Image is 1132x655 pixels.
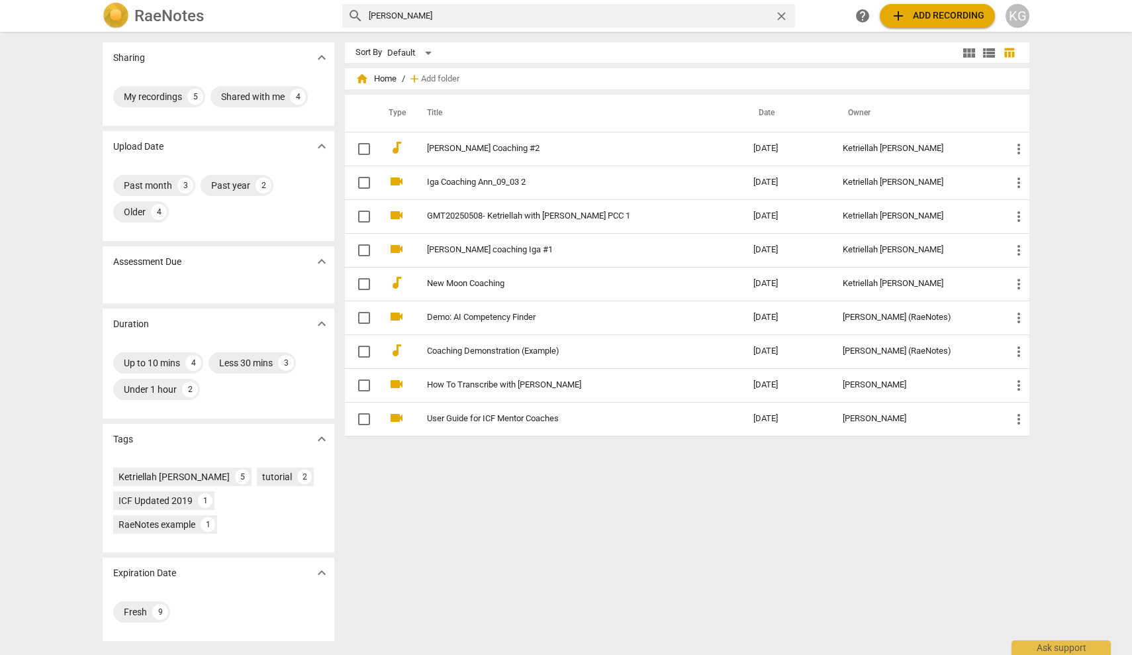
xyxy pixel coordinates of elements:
[408,72,421,85] span: add
[118,518,195,531] div: RaeNotes example
[312,136,332,156] button: Show more
[843,414,990,424] div: [PERSON_NAME]
[981,45,997,61] span: view_list
[312,252,332,272] button: Show more
[1011,378,1027,393] span: more_vert
[198,493,212,508] div: 1
[843,144,990,154] div: Ketriellah [PERSON_NAME]
[961,45,977,61] span: view_module
[312,563,332,583] button: Show more
[314,431,330,447] span: expand_more
[775,9,788,23] span: close
[152,604,168,620] div: 9
[312,48,332,68] button: Show more
[219,356,273,370] div: Less 30 mins
[113,432,133,446] p: Tags
[427,313,706,323] a: Demo: AI Competency Finder
[103,3,129,29] img: Logo
[182,381,198,397] div: 2
[1006,4,1029,28] button: KG
[290,89,306,105] div: 4
[427,144,706,154] a: [PERSON_NAME] Coaching #2
[421,74,459,84] span: Add folder
[999,43,1019,63] button: Table view
[118,470,230,483] div: Ketriellah [PERSON_NAME]
[1011,242,1027,258] span: more_vert
[389,376,404,392] span: videocam
[427,346,706,356] a: Coaching Demonstration (Example)
[151,204,167,220] div: 4
[1011,209,1027,225] span: more_vert
[855,8,871,24] span: help
[743,334,832,368] td: [DATE]
[389,174,404,189] span: videocam
[314,254,330,270] span: expand_more
[278,355,294,371] div: 3
[124,605,147,619] div: Fresh
[314,138,330,154] span: expand_more
[389,309,404,325] span: videocam
[1011,276,1027,292] span: more_vert
[187,89,203,105] div: 5
[890,8,906,24] span: add
[843,313,990,323] div: [PERSON_NAME] (RaeNotes)
[427,177,706,187] a: Iga Coaching Ann_09_03 2
[389,410,404,426] span: videocam
[851,4,874,28] a: Help
[348,8,363,24] span: search
[843,279,990,289] div: Ketriellah [PERSON_NAME]
[113,566,176,580] p: Expiration Date
[389,275,404,291] span: audiotrack
[355,72,397,85] span: Home
[118,494,193,507] div: ICF Updated 2019
[201,517,215,532] div: 1
[743,402,832,436] td: [DATE]
[312,314,332,334] button: Show more
[113,255,181,269] p: Assessment Due
[389,241,404,257] span: videocam
[411,95,743,132] th: Title
[890,8,984,24] span: Add recording
[314,50,330,66] span: expand_more
[221,90,285,103] div: Shared with me
[389,207,404,223] span: videocam
[103,3,332,29] a: LogoRaeNotes
[959,43,979,63] button: Tile view
[1011,411,1027,427] span: more_vert
[843,380,990,390] div: [PERSON_NAME]
[312,429,332,449] button: Show more
[134,7,204,25] h2: RaeNotes
[832,95,1000,132] th: Owner
[743,166,832,199] td: [DATE]
[1011,344,1027,360] span: more_vert
[124,383,177,396] div: Under 1 hour
[880,4,995,28] button: Upload
[124,90,182,103] div: My recordings
[378,95,411,132] th: Type
[124,205,146,219] div: Older
[389,342,404,358] span: audiotrack
[314,316,330,332] span: expand_more
[113,140,164,154] p: Upload Date
[124,356,180,370] div: Up to 10 mins
[314,565,330,581] span: expand_more
[124,179,172,192] div: Past month
[743,233,832,267] td: [DATE]
[427,279,706,289] a: New Moon Coaching
[402,74,405,84] span: /
[743,368,832,402] td: [DATE]
[235,470,250,484] div: 5
[979,43,999,63] button: List view
[427,211,706,221] a: GMT20250508- Ketriellah with [PERSON_NAME] PCC 1
[262,470,292,483] div: tutorial
[113,51,145,65] p: Sharing
[843,211,990,221] div: Ketriellah [PERSON_NAME]
[1012,640,1111,655] div: Ask support
[843,346,990,356] div: [PERSON_NAME] (RaeNotes)
[427,245,706,255] a: [PERSON_NAME] coaching Iga #1
[256,177,271,193] div: 2
[185,355,201,371] div: 4
[743,267,832,301] td: [DATE]
[177,177,193,193] div: 3
[355,72,369,85] span: home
